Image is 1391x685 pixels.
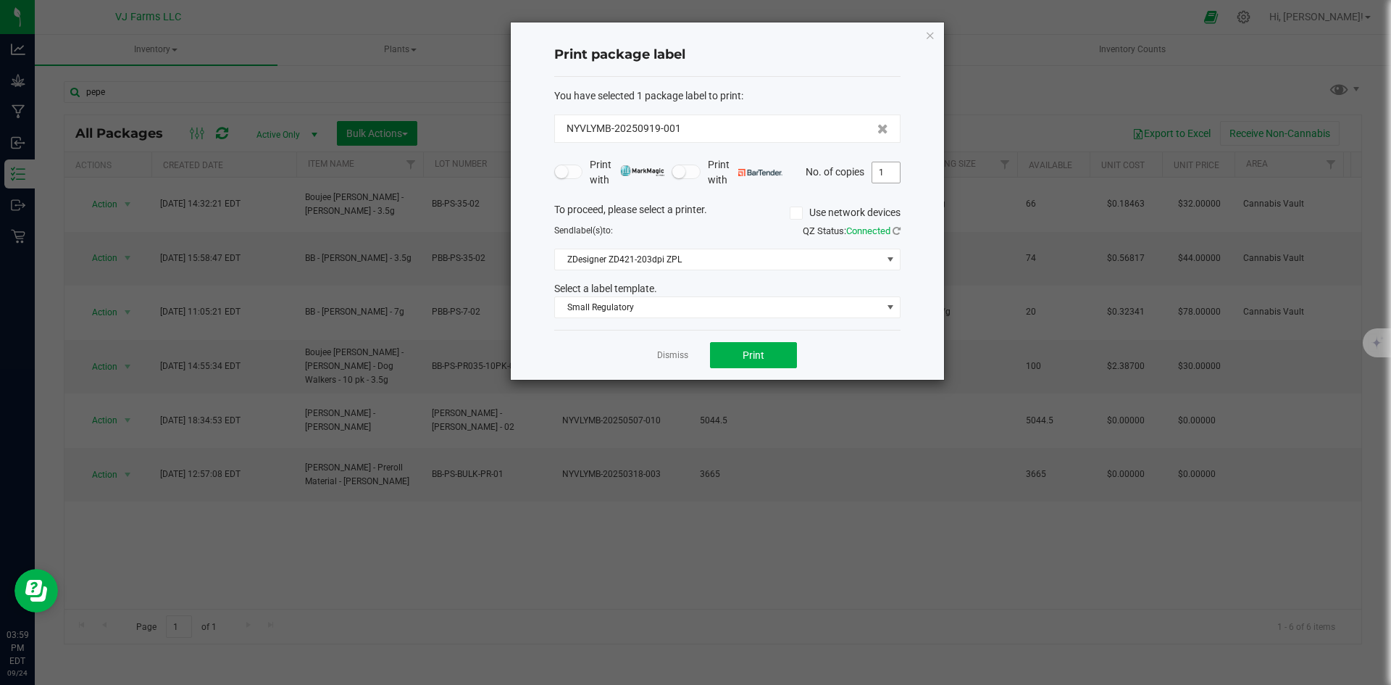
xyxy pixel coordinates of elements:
[554,225,613,236] span: Send to:
[543,281,911,296] div: Select a label template.
[555,249,882,270] span: ZDesigner ZD421-203dpi ZPL
[803,225,901,236] span: QZ Status:
[710,342,797,368] button: Print
[806,165,864,177] span: No. of copies
[743,349,764,361] span: Print
[554,46,901,65] h4: Print package label
[790,205,901,220] label: Use network devices
[846,225,890,236] span: Connected
[620,165,664,176] img: mark_magic_cybra.png
[554,90,741,101] span: You have selected 1 package label to print
[555,297,882,317] span: Small Regulatory
[574,225,603,236] span: label(s)
[543,202,911,224] div: To proceed, please select a printer.
[590,157,664,188] span: Print with
[708,157,782,188] span: Print with
[738,169,782,176] img: bartender.png
[14,569,58,613] iframe: Resource center
[554,88,901,104] div: :
[657,349,688,362] a: Dismiss
[567,121,681,136] span: NYVLYMB-20250919-001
